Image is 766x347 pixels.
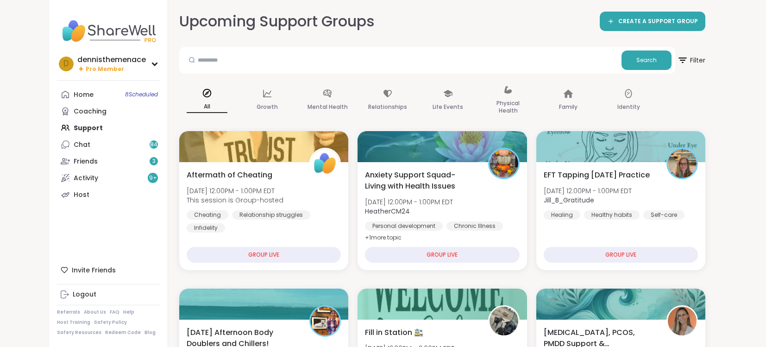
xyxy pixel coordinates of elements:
[187,196,283,205] span: This session is Group-hosted
[57,262,160,278] div: Invite Friends
[490,149,518,178] img: HeatherCM24
[86,65,124,73] span: Pro Member
[311,307,339,335] img: AmberWolffWizard
[57,309,80,315] a: Referrals
[125,91,158,98] span: 8 Scheduled
[622,50,672,70] button: Search
[149,174,157,182] span: 9 +
[77,55,146,65] div: dennisthemenace
[584,210,640,220] div: Healthy habits
[150,141,157,149] span: 84
[232,210,310,220] div: Relationship struggles
[559,101,578,113] p: Family
[57,186,160,203] a: Host
[57,319,90,326] a: Host Training
[617,101,640,113] p: Identity
[105,329,141,336] a: Redeem Code
[57,153,160,170] a: Friends3
[74,140,90,150] div: Chat
[257,101,278,113] p: Growth
[446,221,503,231] div: Chronic Illness
[57,286,160,303] a: Logout
[668,307,697,335] img: DrSarahCummins
[544,186,632,196] span: [DATE] 12:00PM - 1:00PM EDT
[187,186,283,196] span: [DATE] 12:00PM - 1:00PM EDT
[187,101,227,113] p: All
[187,247,341,263] div: GROUP LIVE
[152,158,156,165] span: 3
[187,223,225,233] div: Infidelity
[544,210,580,220] div: Healing
[488,98,528,116] p: Physical Health
[365,197,453,207] span: [DATE] 12:00PM - 1:00PM EDT
[365,170,477,192] span: Anxiety Support Squad- Living with Health Issues
[187,210,228,220] div: Cheating
[74,107,107,116] div: Coaching
[144,329,156,336] a: Blog
[433,101,463,113] p: Life Events
[544,170,650,181] span: EFT Tapping [DATE] Practice
[618,18,698,25] span: CREATE A SUPPORT GROUP
[73,290,96,299] div: Logout
[490,307,518,335] img: Amie89
[110,309,119,315] a: FAQ
[668,149,697,178] img: Jill_B_Gratitude
[57,86,160,103] a: Home8Scheduled
[365,221,443,231] div: Personal development
[74,157,98,166] div: Friends
[84,309,106,315] a: About Us
[636,56,657,64] span: Search
[544,247,698,263] div: GROUP LIVE
[179,11,375,32] h2: Upcoming Support Groups
[57,136,160,153] a: Chat84
[308,101,348,113] p: Mental Health
[57,15,160,47] img: ShareWell Nav Logo
[123,309,134,315] a: Help
[74,174,98,183] div: Activity
[365,247,519,263] div: GROUP LIVE
[365,207,410,216] b: HeatherCM24
[368,101,407,113] p: Relationships
[94,319,127,326] a: Safety Policy
[600,12,705,31] a: CREATE A SUPPORT GROUP
[677,47,705,74] button: Filter
[365,327,423,338] span: Fill in Station 🚉
[643,210,684,220] div: Self-care
[311,149,339,178] img: ShareWell
[187,170,272,181] span: Aftermath of Cheating
[544,196,594,205] b: Jill_B_Gratitude
[74,190,89,200] div: Host
[57,103,160,120] a: Coaching
[677,49,705,71] span: Filter
[57,329,101,336] a: Safety Resources
[63,58,69,70] span: d
[57,170,160,186] a: Activity9+
[74,90,94,100] div: Home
